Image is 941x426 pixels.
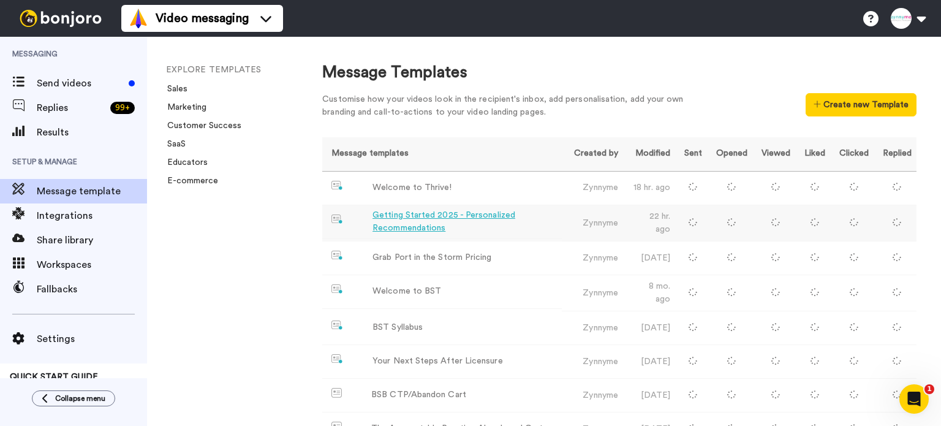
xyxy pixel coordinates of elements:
div: Message Templates [322,61,916,84]
th: Liked [795,137,830,171]
td: Zynnyme [562,345,623,379]
td: [DATE] [623,379,675,413]
th: Viewed [752,137,795,171]
th: Opened [707,137,752,171]
a: SaaS [160,140,186,148]
img: nextgen-template.svg [331,354,343,364]
div: Welcome to BST [372,285,441,298]
td: Zynnyme [562,242,623,275]
span: Results [37,125,147,140]
span: Workspaces [37,257,147,272]
span: Collapse menu [55,394,105,403]
span: 1 [924,384,934,394]
img: vm-color.svg [129,9,148,28]
span: QUICK START GUIDE [10,373,98,381]
td: Zynnyme [562,275,623,311]
span: Send videos [37,76,124,91]
img: nextgen-template.svg [331,284,343,294]
div: BST Syllabus [372,321,423,334]
div: BSB CTP/Abandon Cart [371,389,466,401]
a: Sales [160,85,187,93]
img: nextgen-template.svg [331,251,343,261]
a: Marketing [160,103,206,112]
td: [DATE] [623,345,675,379]
th: Sent [675,137,707,171]
td: 22 hr. ago [623,205,675,242]
div: Customise how your videos look in the recipient's inbox, add personalisation, add your own brandi... [322,93,702,119]
img: nextgen-template.svg [331,181,343,191]
th: Modified [623,137,675,171]
div: Your Next Steps After Licensure [372,355,502,368]
button: Create new Template [806,93,916,116]
div: Welcome to Thrive! [372,181,452,194]
img: nextgen-template.svg [331,321,343,330]
span: Replies [37,101,105,115]
button: Collapse menu [32,390,115,406]
span: Message template [37,184,147,199]
img: bj-logo-header-white.svg [15,10,107,27]
th: Created by [562,137,623,171]
td: Zynnyme [562,311,623,345]
div: Grab Port in the Storm Pricing [372,251,491,264]
th: Replied [874,137,916,171]
td: Zynnyme [562,171,623,205]
span: Settings [37,332,147,346]
div: 99 + [110,102,135,114]
a: E-commerce [160,177,218,185]
img: nextgen-template.svg [331,215,343,224]
a: Educators [160,158,208,167]
th: Message templates [322,137,562,171]
span: Integrations [37,208,147,223]
span: Fallbacks [37,282,147,297]
td: Zynnyme [562,205,623,242]
iframe: Intercom live chat [899,384,929,414]
img: Message-temps.svg [331,388,342,398]
td: 8 mo. ago [623,275,675,311]
td: Zynnyme [562,379,623,413]
div: Getting Started 2025 - Personalized Recommendations [372,209,557,235]
td: [DATE] [623,242,675,275]
td: [DATE] [623,311,675,345]
th: Clicked [830,137,874,171]
span: Share library [37,233,147,248]
td: 18 hr. ago [623,171,675,205]
a: Customer Success [160,121,241,130]
li: EXPLORE TEMPLATES [166,64,331,77]
span: Video messaging [156,10,249,27]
